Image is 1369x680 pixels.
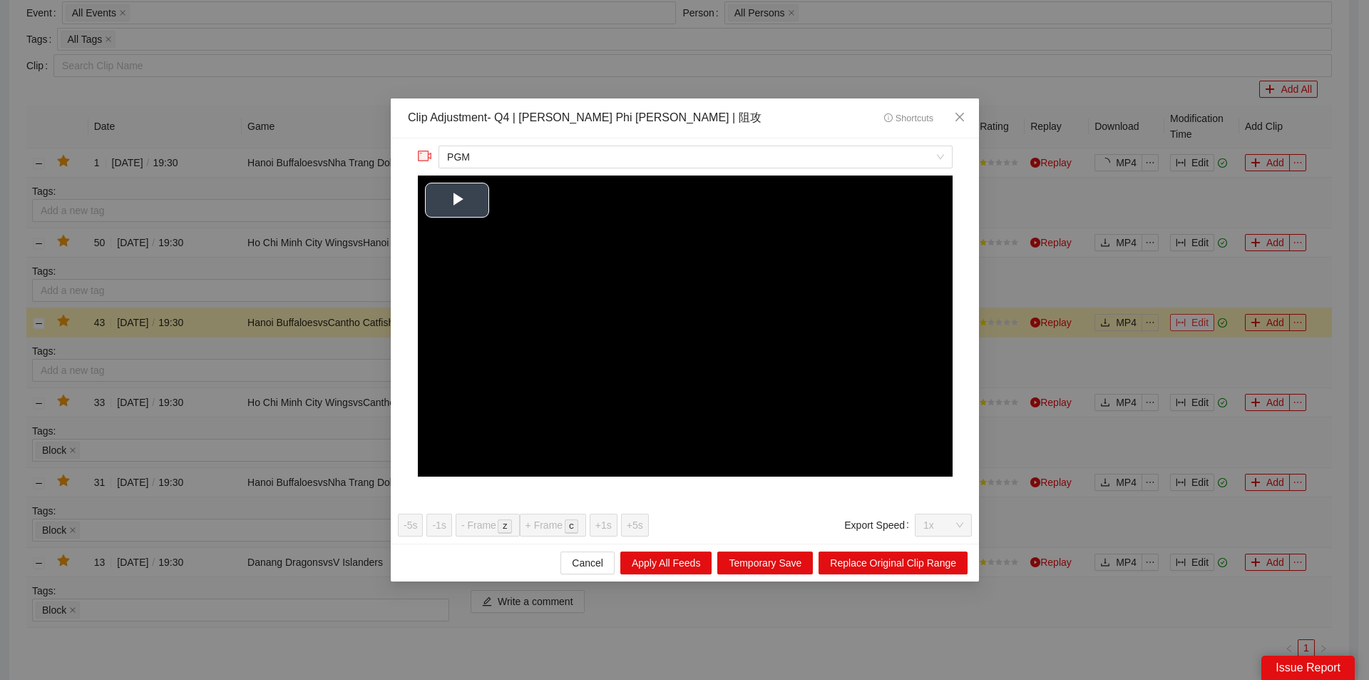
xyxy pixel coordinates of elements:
button: + Framec [519,514,585,537]
button: +5s [620,514,648,537]
button: +1s [589,514,617,537]
span: Apply All Feeds [631,555,700,571]
button: -5s [398,514,423,537]
div: Issue Report [1261,656,1355,680]
div: Clip Adjustment - Q4 | [PERSON_NAME] Phi [PERSON_NAME] | 阻攻 [408,110,762,126]
button: - Framez [455,514,519,537]
div: Video Player [417,176,952,477]
button: -1s [426,514,451,537]
span: video-camera [417,149,431,163]
button: Temporary Save [717,552,813,574]
label: Export Speed [844,514,915,537]
span: PGM [447,146,943,168]
button: Play Video [424,183,488,218]
button: Apply All Feeds [620,552,712,574]
span: close [954,111,965,123]
span: Shortcuts [883,113,933,123]
span: Temporary Save [729,555,801,571]
span: info-circle [883,113,893,123]
button: Replace Original Clip Range [819,552,968,574]
button: Cancel [560,552,615,574]
span: Cancel [572,555,603,571]
button: Close [940,98,979,137]
span: 1x [923,514,963,536]
span: Replace Original Clip Range [830,555,956,571]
